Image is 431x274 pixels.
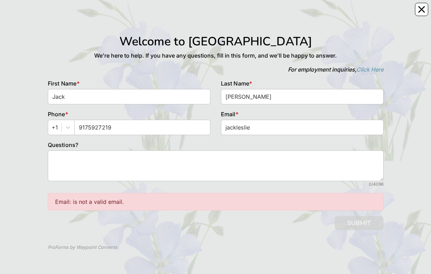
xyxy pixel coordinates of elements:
[221,80,250,87] span: Last Name
[415,3,428,16] button: Close
[48,51,384,60] p: We're here to help. If you have any questions, fill in this form, and we'll be happy to answer.
[48,80,77,87] span: First Name
[48,141,79,148] span: Questions?
[221,111,236,118] span: Email
[48,193,384,210] div: Email: is not a valid email.
[48,244,117,251] div: ProForms by Waypoint Converts
[48,111,65,118] span: Phone
[335,216,384,230] button: SUBMIT
[48,34,384,49] h1: Welcome to [GEOGRAPHIC_DATA]
[48,65,384,74] p: For employment inquiries,
[356,66,384,73] a: Click Here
